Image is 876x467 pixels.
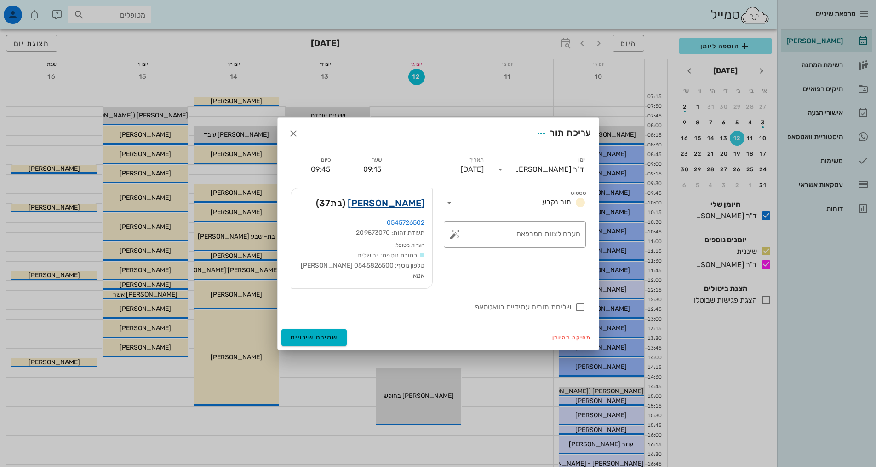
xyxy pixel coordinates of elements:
[571,190,586,197] label: סטטוס
[552,334,591,341] span: מחיקה מהיומן
[387,219,425,227] a: 0545726502
[281,329,347,346] button: שמירת שינויים
[469,157,484,163] label: תאריך
[533,125,591,142] div: עריכת תור
[291,303,571,312] label: שליחת תורים עתידיים בוואטסאפ
[444,195,586,210] div: סטטוסתור נקבע
[299,251,425,280] span: כתובת נוספת: ירושלים טלפון נוסף: 0545826500 [PERSON_NAME] אמא
[371,157,382,163] label: שעה
[291,333,338,341] span: שמירת שינויים
[395,242,424,248] small: הערות מטופל:
[298,228,425,238] div: תעודת זהות: 209573070
[514,165,584,174] div: ד"ר [PERSON_NAME]
[319,198,331,209] span: 37
[348,196,424,210] a: [PERSON_NAME]
[321,157,331,163] label: סיום
[495,162,586,177] div: יומןד"ר [PERSON_NAME]
[549,331,595,344] button: מחיקה מהיומן
[578,157,586,163] label: יומן
[316,196,346,210] span: (בת )
[542,198,571,206] span: תור נקבע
